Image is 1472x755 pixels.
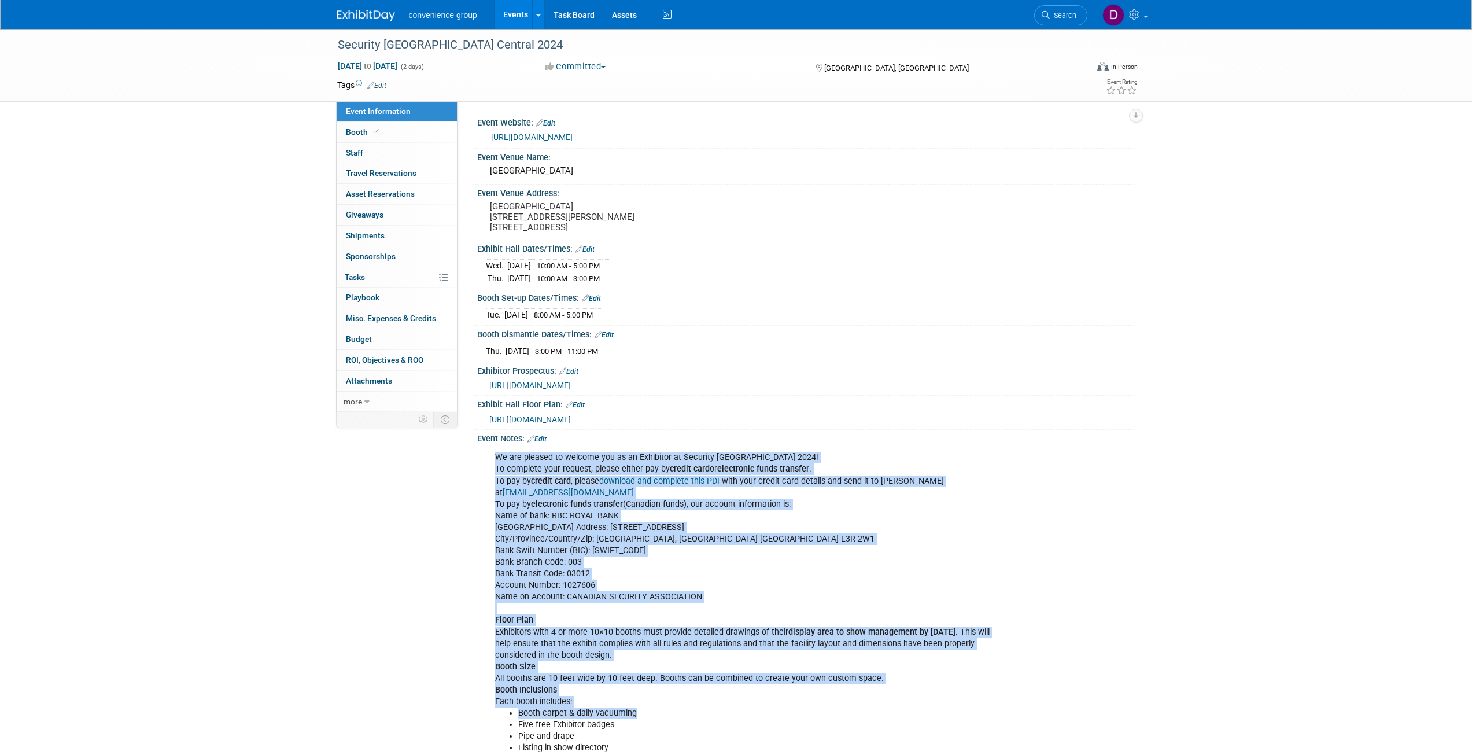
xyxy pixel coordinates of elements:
[489,381,571,390] a: [URL][DOMAIN_NAME]
[824,64,969,72] span: [GEOGRAPHIC_DATA], [GEOGRAPHIC_DATA]
[575,245,595,253] a: Edit
[527,435,547,443] a: Edit
[495,685,557,695] b: Booth Inclusions
[367,82,386,90] a: Edit
[337,288,457,308] a: Playbook
[346,148,363,157] span: Staff
[346,314,436,323] span: Misc. Expenses & Credits
[1097,62,1109,71] img: Format-Inperson.png
[433,412,457,427] td: Toggle Event Tabs
[507,260,531,272] td: [DATE]
[531,476,571,486] b: credit card
[531,499,623,509] b: electronic funds transfer
[409,10,477,20] span: convenience group
[486,345,506,358] td: Thu.
[582,294,601,303] a: Edit
[489,415,571,424] a: [URL][DOMAIN_NAME]
[595,331,614,339] a: Edit
[541,61,610,73] button: Committed
[477,114,1135,129] div: Event Website:
[477,149,1135,163] div: Event Venue Name:
[486,162,1127,180] div: [GEOGRAPHIC_DATA]
[717,464,809,474] b: electronic funds transfer
[1102,4,1124,26] img: Diego Boechat
[346,293,379,302] span: Playbook
[1050,11,1076,20] span: Search
[334,35,1070,56] div: Security [GEOGRAPHIC_DATA] Central 2024
[346,168,416,178] span: Travel Reservations
[346,127,381,137] span: Booth
[346,231,385,240] span: Shipments
[337,101,457,121] a: Event Information
[504,309,528,321] td: [DATE]
[1106,79,1137,85] div: Event Rating
[477,430,1135,445] div: Event Notes:
[414,412,434,427] td: Personalize Event Tab Strip
[337,184,457,204] a: Asset Reservations
[506,345,529,358] td: [DATE]
[337,163,457,183] a: Travel Reservations
[337,79,386,91] td: Tags
[486,260,507,272] td: Wed.
[477,185,1135,199] div: Event Venue Address:
[534,311,593,319] span: 8:00 AM - 5:00 PM
[486,309,504,321] td: Tue.
[566,401,585,409] a: Edit
[337,371,457,391] a: Attachments
[1034,5,1087,25] a: Search
[337,308,457,329] a: Misc. Expenses & Credits
[491,132,573,142] a: [URL][DOMAIN_NAME]
[1111,62,1138,71] div: In-Person
[337,392,457,412] a: more
[477,362,1135,377] div: Exhibitor Prospectus:
[503,488,634,498] a: [EMAIL_ADDRESS][DOMAIN_NAME]
[337,205,457,225] a: Giveaways
[518,731,1001,742] li: Pipe and drape
[346,210,383,219] span: Giveaways
[346,189,415,198] span: Asset Reservations
[495,615,533,625] b: Floor Plan
[518,719,1001,731] li: Five free Exhibitor badges
[345,272,365,282] span: Tasks
[507,272,531,285] td: [DATE]
[337,10,395,21] img: ExhibitDay
[362,61,373,71] span: to
[490,201,739,233] pre: [GEOGRAPHIC_DATA] [STREET_ADDRESS][PERSON_NAME] [STREET_ADDRESS]
[599,476,722,486] a: download and complete this PDF
[337,122,457,142] a: Booth
[518,708,1001,719] li: Booth carpet & daily vacuuming
[1019,60,1138,78] div: Event Format
[337,143,457,163] a: Staff
[400,63,424,71] span: (2 days)
[495,662,536,672] b: Booth Size
[537,274,600,283] span: 10:00 AM - 3:00 PM
[337,267,457,288] a: Tasks
[346,334,372,344] span: Budget
[537,262,600,270] span: 10:00 AM - 5:00 PM
[344,397,362,406] span: more
[346,252,396,261] span: Sponsorships
[535,347,598,356] span: 3:00 PM - 11:00 PM
[477,289,1135,304] div: Booth Set-up Dates/Times:
[346,376,392,385] span: Attachments
[477,396,1135,411] div: Exhibit Hall Floor Plan:
[559,367,578,375] a: Edit
[486,272,507,285] td: Thu.
[346,106,411,116] span: Event Information
[337,226,457,246] a: Shipments
[337,329,457,349] a: Budget
[536,119,555,127] a: Edit
[346,355,423,364] span: ROI, Objectives & ROO
[337,61,398,71] span: [DATE] [DATE]
[518,742,1001,754] li: Listing in show directory
[337,350,457,370] a: ROI, Objectives & ROO
[477,326,1135,341] div: Booth Dismantle Dates/Times:
[670,464,710,474] b: credit card
[477,240,1135,255] div: Exhibit Hall Dates/Times:
[373,128,379,135] i: Booth reservation complete
[788,627,955,637] b: display area to show management by [DATE]
[337,246,457,267] a: Sponsorships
